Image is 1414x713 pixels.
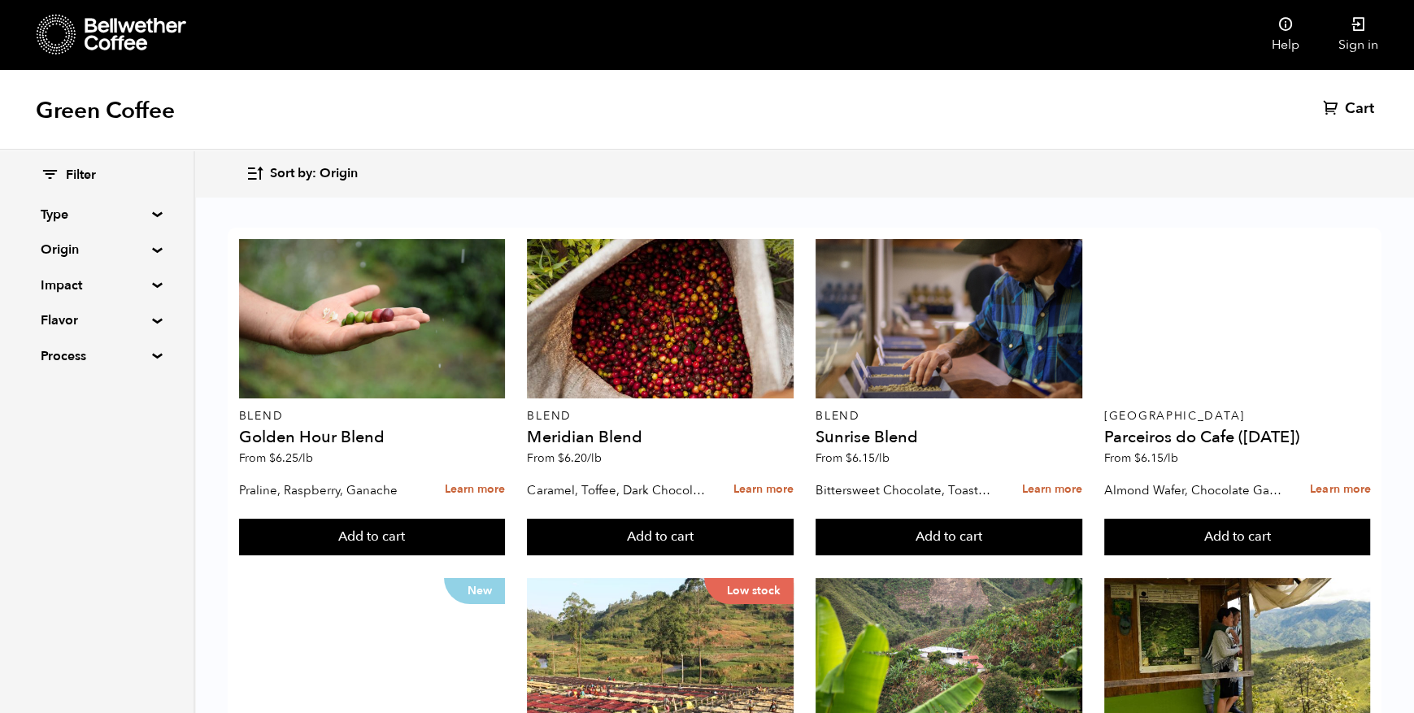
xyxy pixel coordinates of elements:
a: Learn more [733,472,794,507]
span: Cart [1345,99,1374,119]
h1: Green Coffee [36,96,175,125]
span: $ [269,450,276,466]
span: From [1104,450,1178,466]
span: /lb [298,450,313,466]
p: Low stock [704,578,794,604]
span: /lb [1164,450,1178,466]
span: /lb [586,450,601,466]
bdi: 6.20 [557,450,601,466]
summary: Origin [41,240,153,259]
a: Learn more [445,472,505,507]
span: From [239,450,313,466]
button: Add to cart [816,519,1081,556]
button: Add to cart [527,519,793,556]
span: From [527,450,601,466]
summary: Type [41,205,153,224]
span: $ [846,450,852,466]
a: Learn more [1022,472,1082,507]
button: Sort by: Origin [246,154,358,193]
bdi: 6.25 [269,450,313,466]
button: Add to cart [239,519,505,556]
span: $ [1134,450,1141,466]
h4: Sunrise Blend [816,429,1081,446]
h4: Meridian Blend [527,429,793,446]
span: $ [557,450,563,466]
button: Add to cart [1104,519,1370,556]
p: Almond Wafer, Chocolate Ganache, Bing Cherry [1104,478,1286,502]
a: Cart [1323,99,1378,119]
span: From [816,450,890,466]
h4: Golden Hour Blend [239,429,505,446]
p: Blend [816,411,1081,422]
p: [GEOGRAPHIC_DATA] [1104,411,1370,422]
h4: Parceiros do Cafe ([DATE]) [1104,429,1370,446]
p: Praline, Raspberry, Ganache [239,478,420,502]
summary: Process [41,346,153,366]
bdi: 6.15 [1134,450,1178,466]
p: Caramel, Toffee, Dark Chocolate [527,478,708,502]
p: Blend [527,411,793,422]
a: Learn more [1310,472,1370,507]
summary: Flavor [41,311,153,330]
span: Sort by: Origin [270,165,358,183]
span: /lb [875,450,890,466]
summary: Impact [41,276,153,295]
p: Bittersweet Chocolate, Toasted Marshmallow, Candied Orange, Praline [816,478,997,502]
p: New [444,578,505,604]
bdi: 6.15 [846,450,890,466]
span: Filter [66,167,96,185]
p: Blend [239,411,505,422]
